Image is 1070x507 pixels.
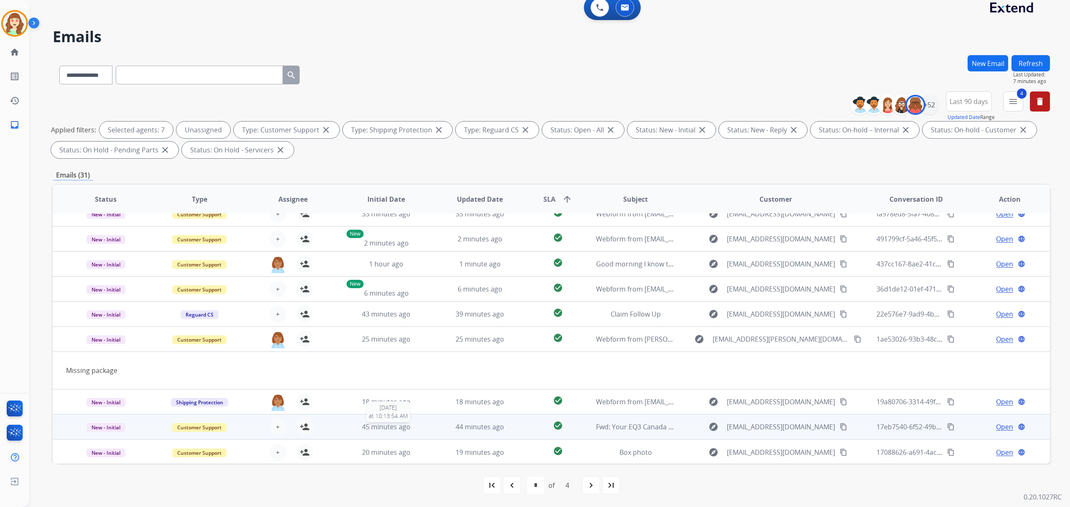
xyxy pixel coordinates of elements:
[948,114,995,121] span: Range
[586,480,596,490] mat-icon: navigate_next
[367,194,405,204] span: Initial Date
[362,422,410,431] span: 45 minutes ago
[553,258,563,268] mat-icon: check_circle
[87,449,125,457] span: New - Initial
[276,209,280,219] span: +
[346,230,364,238] p: New
[1018,310,1025,318] mat-icon: language
[172,335,227,344] span: Customer Support
[1018,398,1025,406] mat-icon: language
[300,397,310,407] mat-icon: person_add
[996,422,1013,432] span: Open
[1018,335,1025,343] mat-icon: language
[300,334,310,344] mat-icon: person_add
[708,259,718,269] mat-icon: explore
[87,210,125,219] span: New - Initial
[876,309,1007,319] span: 22e576e7-9ad9-4b95-bddb-1c077c97e62a
[10,96,20,106] mat-icon: history
[889,194,943,204] span: Conversation ID
[708,209,718,219] mat-icon: explore
[172,210,227,219] span: Customer Support
[727,397,835,407] span: [EMAIL_ADDRESS][DOMAIN_NAME]
[87,310,125,319] span: New - Initial
[627,122,716,138] div: Status: New - Initial
[362,309,410,319] span: 43 minutes ago
[947,210,955,218] mat-icon: content_copy
[553,446,563,456] mat-icon: check_circle
[950,100,988,103] span: Last 90 days
[458,234,502,243] span: 2 minutes ago
[1024,492,1062,502] p: 0.20.1027RC
[1018,260,1025,268] mat-icon: language
[300,259,310,269] mat-icon: person_add
[996,309,1013,319] span: Open
[1013,71,1050,78] span: Last Updated:
[87,335,125,344] span: New - Initial
[160,145,170,155] mat-icon: close
[181,310,219,319] span: Reguard CS
[172,423,227,432] span: Customer Support
[996,209,1013,219] span: Open
[276,309,280,319] span: +
[1011,55,1050,71] button: Refresh
[362,335,410,344] span: 25 minutes ago
[876,234,999,243] span: 491799cf-5a46-45f5-a365-f25ee043c902
[99,122,173,138] div: Selected agents: 7
[876,259,1001,269] span: 437cc167-8ae2-41c7-8fb2-7395c3a0f692
[456,397,504,406] span: 18 minutes ago
[171,398,228,407] span: Shipping Protection
[789,125,799,135] mat-icon: close
[270,205,286,222] button: +
[956,185,1050,214] th: Action
[727,447,835,457] span: [EMAIL_ADDRESS][DOMAIN_NAME]
[369,412,408,420] span: at 10:13:54 AM
[996,334,1013,344] span: Open
[996,284,1013,294] span: Open
[10,120,20,130] mat-icon: inbox
[606,480,616,490] mat-icon: last_page
[623,194,648,204] span: Subject
[276,447,280,457] span: +
[840,398,847,406] mat-icon: content_copy
[1018,285,1025,293] mat-icon: language
[456,122,539,138] div: Type: Reguard CS
[369,403,408,412] span: [DATE]
[553,395,563,406] mat-icon: check_circle
[270,393,286,411] img: agent-avatar
[840,285,847,293] mat-icon: content_copy
[708,397,718,407] mat-icon: explore
[1017,89,1027,99] span: 4
[53,170,93,180] p: Emails (31)
[278,194,308,204] span: Assignee
[276,284,280,294] span: +
[3,12,26,35] img: avatar
[1018,423,1025,431] mat-icon: language
[876,448,1005,457] span: 17088626-a691-4aca-9508-48996404ad65
[1013,78,1050,85] span: 7 minutes ago
[727,234,835,244] span: [EMAIL_ADDRESS][DOMAIN_NAME]
[346,280,364,288] p: New
[713,334,849,344] span: [EMAIL_ADDRESS][PERSON_NAME][DOMAIN_NAME]
[697,125,707,135] mat-icon: close
[596,234,785,243] span: Webform from [EMAIL_ADDRESS][DOMAIN_NAME] on [DATE]
[727,422,835,432] span: [EMAIL_ADDRESS][DOMAIN_NAME]
[172,235,227,244] span: Customer Support
[51,125,96,135] p: Applied filters:
[176,122,230,138] div: Unassigned
[708,284,718,294] mat-icon: explore
[619,448,652,457] span: Box photo
[507,480,517,490] mat-icon: navigate_before
[947,423,955,431] mat-icon: content_copy
[596,335,889,344] span: Webform from [PERSON_NAME][EMAIL_ADDRESS][PERSON_NAME][DOMAIN_NAME] on [DATE]
[596,209,785,218] span: Webform from [EMAIL_ADDRESS][DOMAIN_NAME] on [DATE]
[362,397,410,406] span: 18 minutes ago
[947,398,955,406] mat-icon: content_copy
[276,234,280,244] span: +
[727,209,835,219] span: [EMAIL_ADDRESS][DOMAIN_NAME]
[596,422,946,431] span: Fwd: Your EQ3 Canada claim is approved Votre réclamation auprès du commerçant EQ3 Canada est appr...
[270,444,286,461] button: +
[182,142,294,158] div: Status: On Hold - Servicers
[1018,449,1025,456] mat-icon: language
[270,306,286,322] button: +
[321,125,331,135] mat-icon: close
